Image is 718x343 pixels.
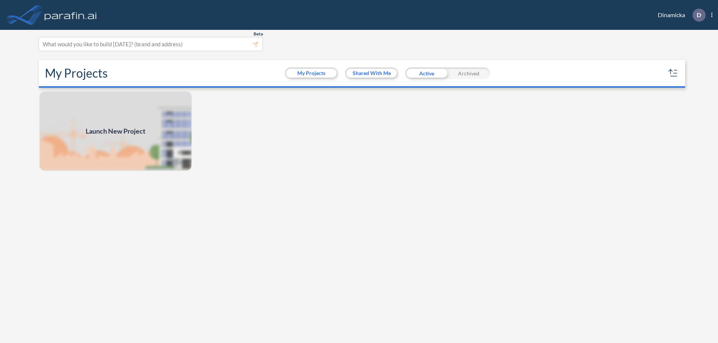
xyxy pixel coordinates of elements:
[697,12,701,18] p: D
[647,9,712,22] div: Dinamicka
[286,69,337,78] button: My Projects
[45,66,108,80] h2: My Projects
[448,68,490,79] div: Archived
[86,126,145,136] span: Launch New Project
[346,69,397,78] button: Shared With Me
[405,68,448,79] div: Active
[254,31,263,37] span: Beta
[667,67,679,79] button: sort
[39,91,192,171] img: add
[39,91,192,171] a: Launch New Project
[43,7,98,22] img: logo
